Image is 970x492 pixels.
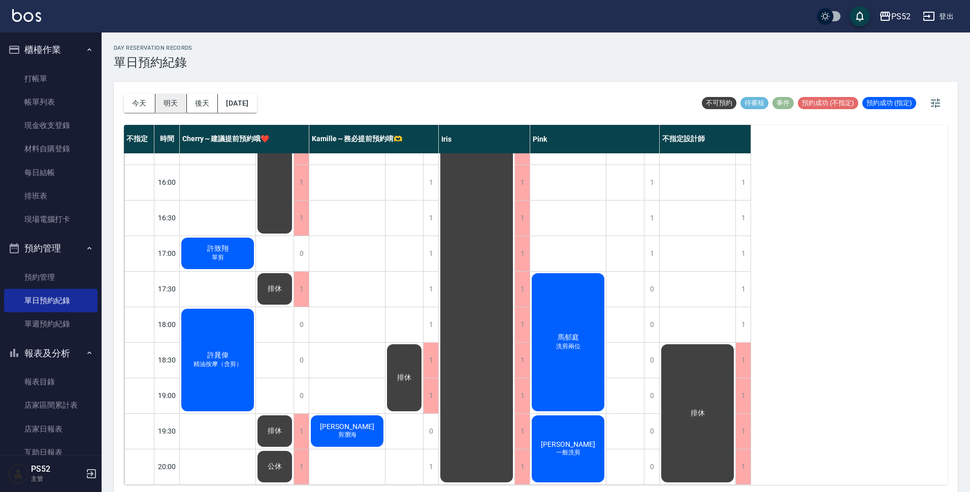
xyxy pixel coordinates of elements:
a: 店家日報表 [4,417,98,441]
img: Logo [12,9,41,22]
div: Kamille～務必提前預約唷🫶 [309,125,439,153]
div: 1 [423,201,438,236]
div: 1 [423,449,438,484]
div: 1 [514,449,530,484]
button: 登出 [919,7,958,26]
span: 排休 [689,409,707,418]
a: 單週預約紀錄 [4,312,98,336]
a: 排班表 [4,184,98,208]
div: 0 [294,343,309,378]
span: 預約成功 (不指定) [798,99,858,108]
div: Pink [530,125,660,153]
span: 許晁偉 [205,351,231,360]
div: 1 [423,272,438,307]
div: 1 [423,165,438,200]
div: 1 [294,201,309,236]
span: 一般洗剪 [554,448,583,457]
div: 0 [644,343,659,378]
div: 0 [294,307,309,342]
span: 事件 [772,99,794,108]
img: Person [8,464,28,484]
a: 材料自購登錄 [4,137,98,160]
span: 不可預約 [702,99,736,108]
div: 1 [735,343,751,378]
a: 報表目錄 [4,370,98,393]
div: 1 [735,414,751,449]
div: 19:00 [154,378,180,413]
div: 1 [514,343,530,378]
div: 1 [644,165,659,200]
p: 主管 [31,474,83,483]
div: 0 [644,307,659,342]
div: 1 [514,236,530,271]
div: 0 [644,272,659,307]
span: 排休 [395,373,413,382]
div: 1 [423,236,438,271]
a: 每日結帳 [4,161,98,184]
button: 報表及分析 [4,340,98,367]
div: 18:30 [154,342,180,378]
div: 1 [514,307,530,342]
button: save [850,6,870,26]
div: 1 [735,307,751,342]
h5: PS52 [31,464,83,474]
div: 1 [735,378,751,413]
span: 待審核 [740,99,768,108]
span: 精油按摩（含剪） [191,360,244,369]
div: 17:00 [154,236,180,271]
span: 公休 [266,462,284,471]
span: 許致翔 [205,244,231,253]
button: 預約管理 [4,235,98,261]
div: 1 [294,449,309,484]
div: 0 [294,236,309,271]
div: 1 [735,449,751,484]
button: 明天 [155,94,187,113]
span: 排休 [266,427,284,436]
div: 不指定設計師 [660,125,751,153]
div: Cherry～建議提前預約哦❤️ [180,125,309,153]
div: 不指定 [124,125,154,153]
div: 1 [735,272,751,307]
div: 1 [294,165,309,200]
button: [DATE] [218,94,256,113]
span: 馬郁庭 [556,333,581,342]
div: 16:00 [154,165,180,200]
div: 1 [514,272,530,307]
div: 0 [644,449,659,484]
div: 1 [735,201,751,236]
a: 店家區間累計表 [4,393,98,417]
div: 1 [294,272,309,307]
div: 1 [423,343,438,378]
div: 0 [644,378,659,413]
div: 1 [294,414,309,449]
span: 排休 [266,284,284,293]
span: 預約成功 (指定) [862,99,916,108]
button: 櫃檯作業 [4,37,98,63]
button: 後天 [187,94,218,113]
div: 1 [644,201,659,236]
a: 現場電腦打卡 [4,208,98,231]
div: 1 [514,414,530,449]
span: 洗剪兩位 [554,342,583,351]
div: 1 [735,165,751,200]
div: 1 [514,201,530,236]
div: 1 [735,236,751,271]
div: 16:30 [154,200,180,236]
div: 0 [423,414,438,449]
div: 20:00 [154,449,180,484]
div: 1 [423,307,438,342]
span: [PERSON_NAME] [539,440,597,448]
a: 互助日報表 [4,441,98,464]
a: 打帳單 [4,67,98,90]
div: PS52 [891,10,911,23]
div: 1 [514,165,530,200]
div: 0 [294,378,309,413]
div: 17:30 [154,271,180,307]
div: 1 [423,378,438,413]
a: 預約管理 [4,266,98,289]
h3: 單日預約紀錄 [114,55,192,70]
a: 單日預約紀錄 [4,289,98,312]
div: 19:30 [154,413,180,449]
div: 18:00 [154,307,180,342]
span: [PERSON_NAME] [318,422,376,431]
